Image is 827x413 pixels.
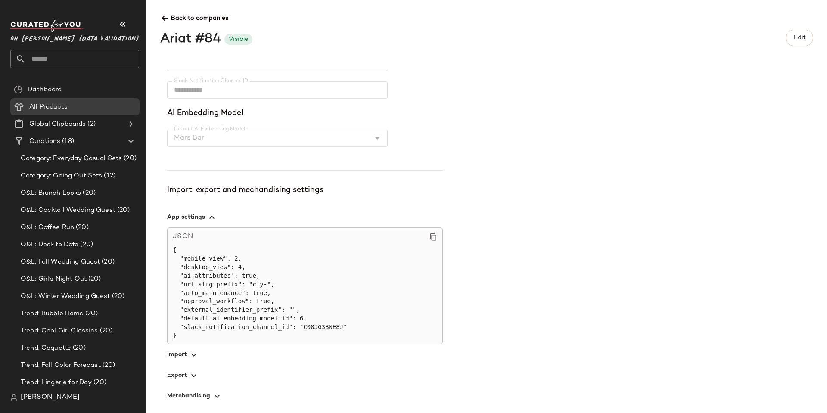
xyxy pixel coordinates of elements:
[10,394,17,401] img: svg%3e
[173,246,437,340] pre: { "mobile_view": 2, "desktop_view": 4, "ai_attributes": true, "url_slug_prefix": "cfy-", "auto_ma...
[81,188,96,198] span: (20)
[29,102,68,112] span: All Products
[21,154,122,164] span: Category: Everyday Casual Sets
[87,274,101,284] span: (20)
[21,171,102,181] span: Category: Going Out Sets
[100,257,115,267] span: (20)
[21,274,87,284] span: O&L: Girl’s Night Out
[28,85,62,95] span: Dashboard
[98,326,113,336] span: (20)
[60,137,74,146] span: (18)
[122,154,137,164] span: (20)
[167,107,443,119] span: AI Embedding Model
[78,240,93,250] span: (20)
[10,29,139,45] span: Oh [PERSON_NAME] (Data Validation)
[21,188,81,198] span: O&L: Brunch Looks
[21,223,74,233] span: O&L: Coffee Run
[167,207,443,227] button: App settings
[167,385,443,406] button: Merchandising
[74,223,89,233] span: (20)
[102,171,115,181] span: (12)
[167,184,443,196] div: Import, export and mechandising settings
[160,30,221,49] div: Ariat #84
[110,292,125,301] span: (20)
[21,292,110,301] span: O&L: Winter Wedding Guest
[10,20,84,32] img: cfy_white_logo.C9jOOHJF.svg
[92,378,106,388] span: (20)
[21,343,71,353] span: Trend: Coquette
[786,30,813,46] button: Edit
[29,137,60,146] span: Curations
[167,365,443,385] button: Export
[173,231,193,242] span: JSON
[84,309,98,319] span: (20)
[115,205,130,215] span: (20)
[21,205,115,215] span: O&L: Cocktail Wedding Guest
[29,119,86,129] span: Global Clipboards
[21,257,100,267] span: O&L: Fall Wedding Guest
[21,326,98,336] span: Trend: Cool Girl Classics
[793,34,805,41] span: Edit
[21,378,92,388] span: Trend: Lingerie for Day
[14,85,22,94] img: svg%3e
[21,392,80,403] span: [PERSON_NAME]
[86,119,95,129] span: (2)
[21,240,78,250] span: O&L: Desk to Date
[21,360,101,370] span: Trend: Fall Color Forecast
[160,7,813,23] span: Back to companies
[167,344,443,365] button: Import
[229,35,248,44] div: Visible
[21,309,84,319] span: Trend: Bubble Hems
[71,343,86,353] span: (20)
[101,360,115,370] span: (20)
